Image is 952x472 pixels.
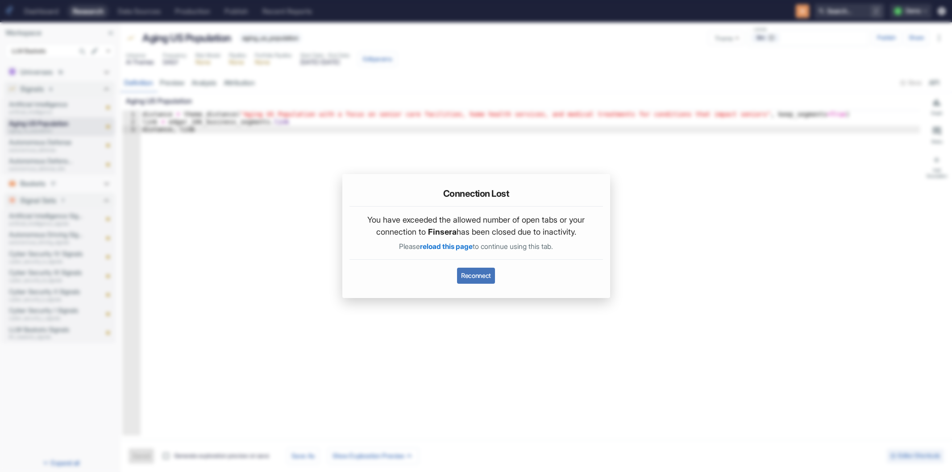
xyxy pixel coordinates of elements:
[457,268,495,284] button: Reconnect
[420,242,473,251] span: reload this page
[357,241,596,252] p: Please to continue using this tab.
[357,214,596,238] p: You have exceeded the allowed number of open tabs or your connection to has been closed due to in...
[443,188,509,199] h5: Connection Lost
[428,227,457,236] span: Finsera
